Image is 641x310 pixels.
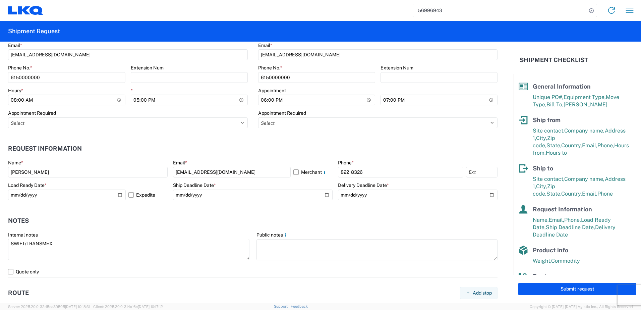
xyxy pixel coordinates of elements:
[8,305,90,309] span: Server: 2025.20.0-32d5ea39505
[460,287,498,299] button: Add stop
[8,110,56,116] label: Appointment Required
[258,110,306,116] label: Appointment Required
[274,304,291,308] a: Support
[546,224,595,230] span: Ship Deadline Date,
[8,27,60,35] h2: Shipment Request
[564,127,605,134] span: Company name,
[533,247,568,254] span: Product info
[8,182,47,188] label: Load Ready Date
[138,305,163,309] span: [DATE] 10:17:12
[65,305,90,309] span: [DATE] 10:18:31
[533,176,564,182] span: Site contact,
[564,101,607,108] span: [PERSON_NAME]
[564,94,606,100] span: Equipment Type,
[551,258,580,264] span: Commodity
[131,65,164,71] label: Extension Num
[8,65,32,71] label: Phone No.
[8,232,38,238] label: Internal notes
[546,101,564,108] span: Bill To,
[582,191,597,197] span: Email,
[258,88,286,94] label: Appointment
[466,167,498,177] input: Ext
[8,160,23,166] label: Name
[173,182,216,188] label: Ship Deadline Date
[173,160,187,166] label: Email
[564,176,605,182] span: Company name,
[533,127,564,134] span: Site contact,
[536,135,547,141] span: City,
[582,142,597,149] span: Email,
[256,232,288,238] label: Public notes
[338,182,389,188] label: Delivery Deadline Date
[546,191,561,197] span: State,
[549,217,564,223] span: Email,
[93,305,163,309] span: Client: 2025.20.0-314a16e
[291,304,308,308] a: Feedback
[128,190,168,200] label: Expedite
[533,217,549,223] span: Name,
[533,206,592,213] span: Request Information
[533,94,564,100] span: Unique PO#,
[546,142,561,149] span: State,
[258,42,272,48] label: Email
[533,258,551,264] span: Weight,
[518,283,636,295] button: Submit request
[533,116,561,123] span: Ship from
[561,191,582,197] span: Country,
[381,65,413,71] label: Extension Num
[597,142,614,149] span: Phone,
[564,217,581,223] span: Phone,
[413,4,587,17] input: Shipment, tracking or reference number
[520,56,588,64] h2: Shipment Checklist
[258,65,282,71] label: Phone No.
[530,304,633,310] span: Copyright © [DATE]-[DATE] Agistix Inc., All Rights Reserved
[8,88,23,94] label: Hours
[533,83,591,90] span: General Information
[8,145,82,152] h2: Request Information
[338,160,354,166] label: Phone
[293,167,333,177] label: Merchant
[533,273,550,280] span: Route
[533,165,553,172] span: Ship to
[536,183,547,190] span: City,
[8,42,22,48] label: Email
[597,191,613,197] span: Phone
[546,150,567,156] span: Hours to
[561,142,582,149] span: Country,
[473,290,492,296] span: Add stop
[8,290,29,296] h2: Route
[8,217,29,224] h2: Notes
[8,266,498,277] label: Quote only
